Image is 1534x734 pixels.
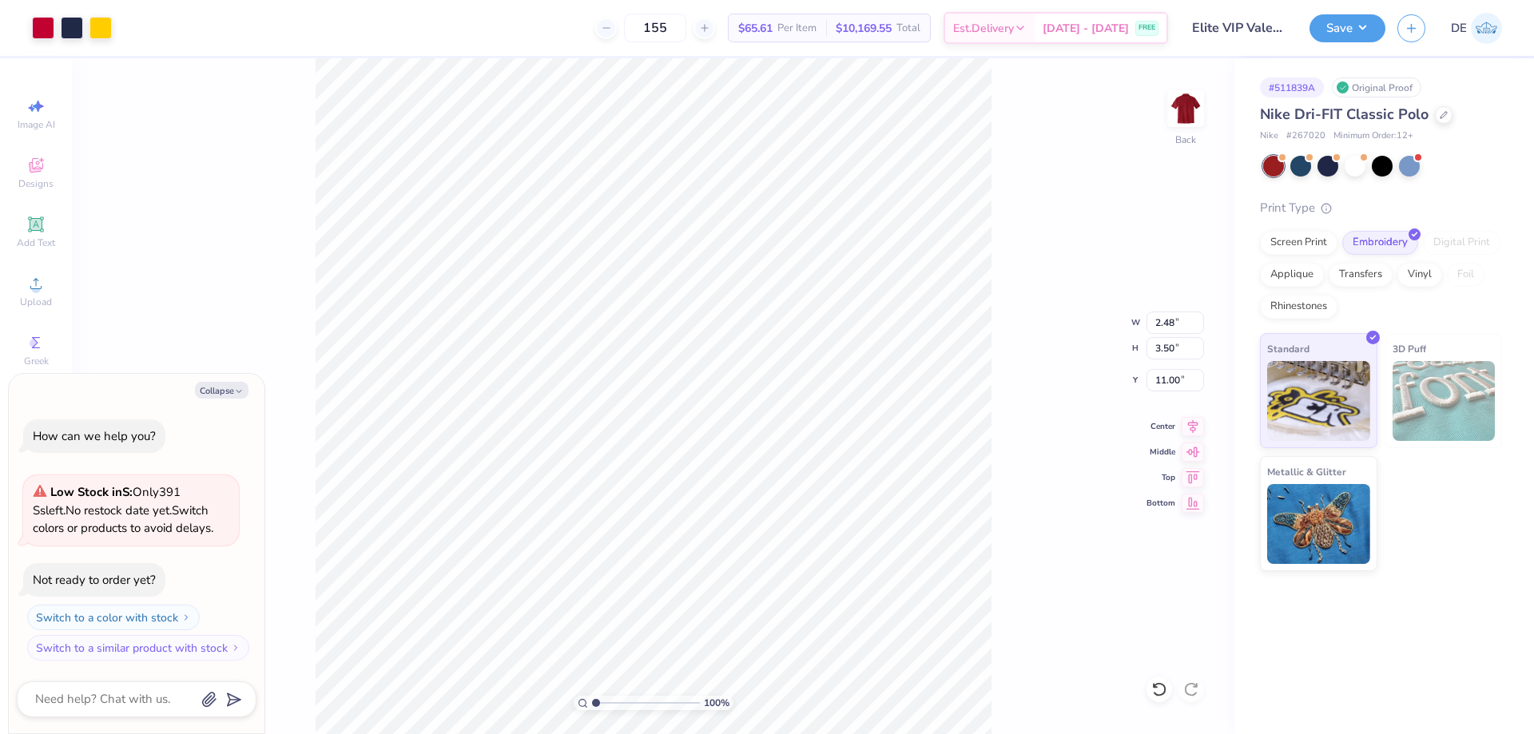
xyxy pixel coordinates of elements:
[1267,463,1346,480] span: Metallic & Glitter
[704,696,729,710] span: 100 %
[1423,231,1500,255] div: Digital Print
[1260,199,1502,217] div: Print Type
[1471,13,1502,44] img: Djian Evardoni
[1147,472,1175,483] span: Top
[181,613,191,622] img: Switch to a color with stock
[1147,446,1175,458] span: Middle
[1309,14,1385,42] button: Save
[50,484,133,500] strong: Low Stock in S :
[1393,340,1426,357] span: 3D Puff
[33,572,156,588] div: Not ready to order yet?
[1447,263,1484,287] div: Foil
[66,502,172,518] span: No restock date yet.
[20,296,52,308] span: Upload
[33,428,156,444] div: How can we help you?
[1267,340,1309,357] span: Standard
[1286,129,1325,143] span: # 267020
[1175,133,1196,147] div: Back
[1260,231,1337,255] div: Screen Print
[896,20,920,37] span: Total
[27,605,200,630] button: Switch to a color with stock
[1260,263,1324,287] div: Applique
[777,20,817,37] span: Per Item
[1397,263,1442,287] div: Vinyl
[1260,295,1337,319] div: Rhinestones
[1342,231,1418,255] div: Embroidery
[27,635,249,661] button: Switch to a similar product with stock
[953,20,1014,37] span: Est. Delivery
[1180,12,1298,44] input: Untitled Design
[1451,13,1502,44] a: DE
[195,382,248,399] button: Collapse
[18,177,54,190] span: Designs
[231,643,240,653] img: Switch to a similar product with stock
[1267,361,1370,441] img: Standard
[1260,105,1429,124] span: Nike Dri-FIT Classic Polo
[1393,361,1496,441] img: 3D Puff
[1332,77,1421,97] div: Original Proof
[1147,498,1175,509] span: Bottom
[17,236,55,249] span: Add Text
[18,118,55,131] span: Image AI
[738,20,773,37] span: $65.61
[836,20,892,37] span: $10,169.55
[1043,20,1129,37] span: [DATE] - [DATE]
[1139,22,1155,34] span: FREE
[1451,19,1467,38] span: DE
[1333,129,1413,143] span: Minimum Order: 12 +
[1170,93,1202,125] img: Back
[33,484,213,536] span: Only 391 Ss left. Switch colors or products to avoid delays.
[1329,263,1393,287] div: Transfers
[24,355,49,367] span: Greek
[624,14,686,42] input: – –
[1267,484,1370,564] img: Metallic & Glitter
[1260,129,1278,143] span: Nike
[1147,421,1175,432] span: Center
[1260,77,1324,97] div: # 511839A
